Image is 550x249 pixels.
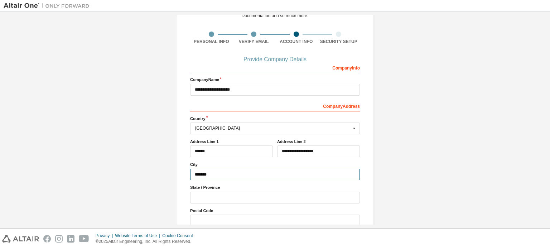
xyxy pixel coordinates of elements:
label: Address Line 2 [277,139,360,144]
div: Cookie Consent [162,233,197,239]
div: Website Terms of Use [115,233,162,239]
div: Company Address [190,100,360,111]
div: Company Info [190,62,360,73]
img: facebook.svg [43,235,51,243]
div: Security Setup [318,39,360,44]
label: City [190,162,360,167]
div: Privacy [96,233,115,239]
label: State / Province [190,185,360,190]
div: [GEOGRAPHIC_DATA] [195,126,351,130]
label: Country [190,116,360,121]
img: linkedin.svg [67,235,74,243]
p: © 2025 Altair Engineering, Inc. All Rights Reserved. [96,239,197,245]
img: Altair One [4,2,93,9]
label: Postal Code [190,208,360,214]
img: instagram.svg [55,235,63,243]
div: Personal Info [190,39,233,44]
div: Provide Company Details [190,57,360,62]
img: altair_logo.svg [2,235,39,243]
div: Verify Email [233,39,275,44]
div: Account Info [275,39,318,44]
label: Company Name [190,77,360,82]
img: youtube.svg [79,235,89,243]
label: Address Line 1 [190,139,273,144]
